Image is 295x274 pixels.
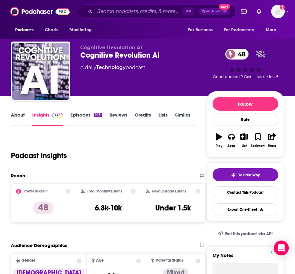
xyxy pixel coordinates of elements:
[94,113,102,117] div: 208
[135,112,151,126] a: Credits
[213,97,278,111] button: Follow
[202,10,227,13] span: Open Advanced
[175,112,190,126] a: Similar
[213,74,278,79] span: Good podcast? Give it some love!
[15,26,33,34] span: Podcasts
[32,112,63,126] a: InsightsPodchaser Pro
[224,26,254,34] span: For Podcasters
[271,5,285,18] button: Show profile menu
[266,26,276,34] span: More
[24,189,48,193] h2: Power Score™
[271,249,282,254] a: Pro website
[280,5,285,10] svg: Add a profile image
[251,144,265,148] div: Bookmark
[11,112,25,126] a: About
[216,144,222,148] div: Play
[225,231,273,236] span: Get this podcast via API
[271,5,285,18] span: Logged in as Isla
[207,45,284,83] div: 48Good podcast? Give it some love!
[274,241,289,255] div: Open Intercom Messenger
[225,129,238,152] button: Apps
[69,26,91,34] span: Monitoring
[220,24,263,36] button: open menu
[95,7,183,16] input: Search podcasts, credits, & more...
[213,226,278,241] a: Get this podcast via API
[213,186,278,198] a: Contact This Podcast
[10,6,70,17] img: Podchaser - Follow, Share and Rate Podcasts
[80,64,145,71] div: A daily podcast
[11,173,25,179] h2: Reach
[41,24,62,36] a: Charts
[11,242,67,248] h2: Audience Demographics
[238,173,260,178] span: Tell Me Why
[268,144,276,148] div: Share
[11,151,67,160] h1: Podcast Insights
[213,113,278,126] div: Rate
[80,45,142,51] span: Cognitive Revolution AI
[95,203,122,213] h3: 6.8k-10k
[96,259,104,263] span: Age
[238,129,250,152] button: List
[239,6,249,17] a: Show notifications dropdown
[109,112,127,126] a: Reviews
[262,24,284,36] button: open menu
[12,43,69,100] img: Cognitive Revolution AI
[158,112,168,126] a: Lists
[65,24,99,36] button: open menu
[184,24,220,36] button: open menu
[52,113,63,118] img: Podchaser Pro
[33,202,54,214] p: 48
[271,5,285,18] img: User Profile
[254,6,264,17] a: Show notifications dropdown
[199,8,230,15] button: Open AdvancedNew
[231,49,249,60] span: 48
[152,189,186,193] h2: New Episode Listens
[227,144,236,148] div: Apps
[183,7,194,15] span: ⌘ K
[225,49,249,60] a: 48
[96,64,125,70] a: Technology
[266,129,278,152] button: Share
[213,203,278,215] button: Export One-Sheet
[87,189,122,193] h2: Total Monthly Listens
[11,24,42,36] button: open menu
[250,129,266,152] button: Bookmark
[188,26,213,34] span: For Business
[78,4,236,19] div: Search podcasts, credits, & more...
[21,259,35,263] span: Gender
[219,4,230,10] span: New
[213,129,225,152] button: Play
[242,144,247,148] div: List
[45,26,58,34] span: Charts
[213,168,278,181] button: tell me why sparkleTell Me Why
[213,252,278,263] label: My Notes
[231,173,236,178] img: tell me why sparkle
[271,250,282,254] img: Podchaser Pro
[155,203,191,213] h3: Under 1.5k
[156,259,183,263] span: Parental Status
[70,112,102,126] a: Episodes208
